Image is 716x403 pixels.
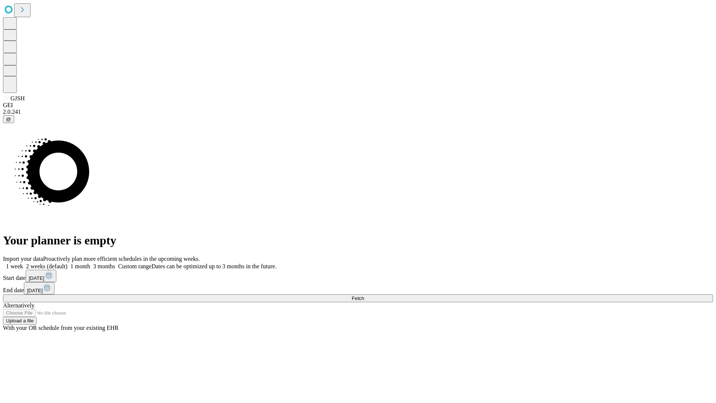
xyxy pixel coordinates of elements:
span: @ [6,116,11,122]
span: With your OR schedule from your existing EHR [3,325,119,331]
div: 2.0.241 [3,109,713,115]
button: @ [3,115,14,123]
span: 1 week [6,263,23,269]
span: [DATE] [29,275,44,281]
div: GEI [3,102,713,109]
button: [DATE] [24,282,54,294]
div: Start date [3,270,713,282]
span: Import your data [3,256,43,262]
button: [DATE] [26,270,56,282]
span: Proactively plan more efficient schedules in the upcoming weeks. [43,256,200,262]
span: [DATE] [27,288,43,293]
span: Alternatively [3,302,34,309]
span: GJSH [10,95,25,101]
span: 3 months [93,263,115,269]
span: 1 month [70,263,90,269]
button: Fetch [3,294,713,302]
span: Custom range [118,263,151,269]
span: Dates can be optimized up to 3 months in the future. [151,263,276,269]
span: Fetch [352,296,364,301]
h1: Your planner is empty [3,234,713,247]
div: End date [3,282,713,294]
span: 2 weeks (default) [26,263,67,269]
button: Upload a file [3,317,37,325]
